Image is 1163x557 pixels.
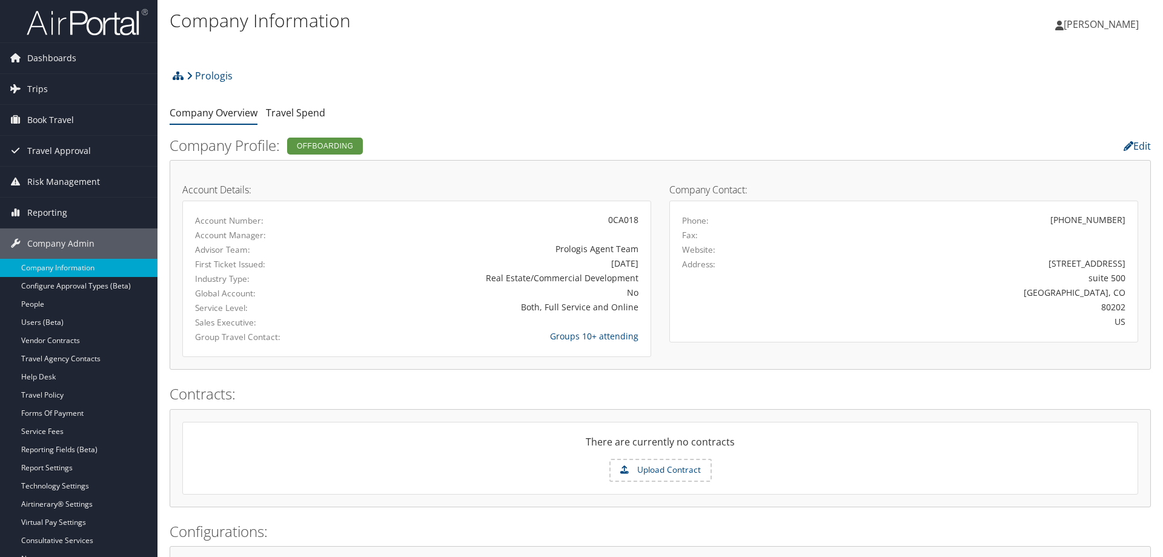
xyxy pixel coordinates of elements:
[550,330,638,342] a: Groups 10+ attending
[170,106,257,119] a: Company Overview
[682,215,709,227] label: Phone:
[349,257,638,270] div: [DATE]
[27,136,91,166] span: Travel Approval
[182,185,651,195] h4: Account Details:
[187,64,233,88] a: Prologis
[682,258,715,270] label: Address:
[682,244,715,256] label: Website:
[170,384,1151,404] h2: Contracts:
[183,435,1138,459] div: There are currently no contracts
[798,315,1126,328] div: US
[27,198,67,228] span: Reporting
[27,43,76,73] span: Dashboards
[798,301,1126,313] div: 80202
[195,258,331,270] label: First Ticket Issued:
[195,316,331,329] label: Sales Executive:
[27,74,48,104] span: Trips
[349,242,638,255] div: Prologis Agent Team
[1124,139,1151,153] a: Edit
[27,105,74,135] span: Book Travel
[27,228,94,259] span: Company Admin
[1055,6,1151,42] a: [PERSON_NAME]
[170,521,1151,542] h2: Configurations:
[195,302,331,314] label: Service Level:
[349,213,638,226] div: 0CA018
[669,185,1138,195] h4: Company Contact:
[798,272,1126,284] div: suite 500
[195,244,331,256] label: Advisor Team:
[682,229,698,241] label: Fax:
[349,286,638,299] div: No
[1050,213,1125,226] div: [PHONE_NUMBER]
[27,167,100,197] span: Risk Management
[1064,18,1139,31] span: [PERSON_NAME]
[170,135,818,156] h2: Company Profile:
[611,460,711,481] label: Upload Contract
[798,286,1126,299] div: [GEOGRAPHIC_DATA], CO
[349,301,638,313] div: Both, Full Service and Online
[170,8,824,33] h1: Company Information
[798,257,1126,270] div: [STREET_ADDRESS]
[195,215,331,227] label: Account Number:
[287,138,363,155] div: Offboarding
[195,287,331,299] label: Global Account:
[195,229,331,241] label: Account Manager:
[27,8,148,36] img: airportal-logo.png
[195,273,331,285] label: Industry Type:
[266,106,325,119] a: Travel Spend
[349,272,638,284] div: Real Estate/Commercial Development
[195,331,331,343] label: Group Travel Contact:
